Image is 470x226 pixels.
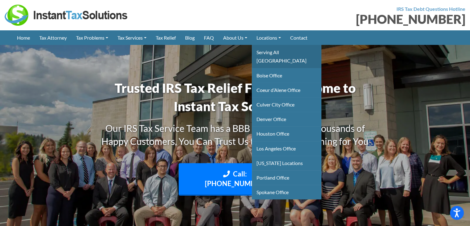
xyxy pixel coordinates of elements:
[71,30,113,45] a: Tax Problems
[93,79,377,115] h1: Trusted IRS Tax Relief Firm – Welcome to Instant Tax Solutions
[218,30,252,45] a: About Us
[151,30,180,45] a: Tax Relief
[252,185,321,199] a: Spokane Office
[93,122,377,148] h3: Our IRS Tax Service Team has a BBB A+ Rating and Thousands of Happy Customers, You Can Trust Us t...
[252,112,321,126] a: Denver Office
[252,45,321,68] a: Serving All [GEOGRAPHIC_DATA]
[240,13,466,25] div: [PHONE_NUMBER]
[252,68,321,83] a: Boise Office
[5,11,128,17] a: Instant Tax Solutions Logo
[35,30,71,45] a: Tax Attorney
[5,5,128,26] img: Instant Tax Solutions Logo
[286,30,312,45] a: Contact
[396,6,465,12] strong: IRS Tax Debt Questions Hotline
[113,30,151,45] a: Tax Services
[199,30,218,45] a: FAQ
[12,30,35,45] a: Home
[252,156,321,170] a: [US_STATE] Locations
[252,126,321,141] a: Houston Office
[252,97,321,112] a: Culver City Office
[252,30,286,45] a: Locations
[252,141,321,156] a: Los Angeles Office
[180,30,199,45] a: Blog
[252,170,321,185] a: Portland Office
[179,163,292,196] a: Call: [PHONE_NUMBER]
[252,83,321,97] a: Coeur d’Alene Office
